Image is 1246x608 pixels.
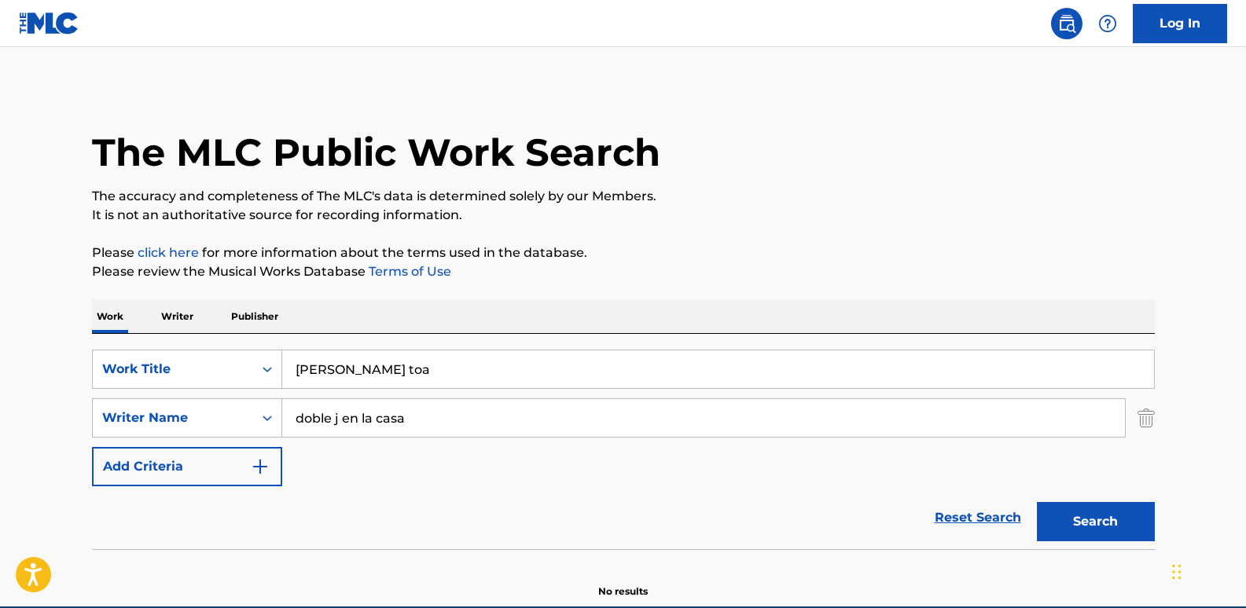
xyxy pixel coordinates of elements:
img: help [1098,14,1117,33]
img: MLC Logo [19,12,79,35]
form: Search Form [92,350,1155,549]
p: No results [598,566,648,599]
iframe: Chat Widget [1167,533,1246,608]
p: Work [92,300,128,333]
a: Public Search [1051,8,1082,39]
div: Work Title [102,360,244,379]
h1: The MLC Public Work Search [92,129,660,176]
a: Log In [1133,4,1227,43]
img: 9d2ae6d4665cec9f34b9.svg [251,457,270,476]
div: Writer Name [102,408,244,427]
img: Delete Criterion [1138,398,1155,438]
div: Drag [1172,548,1182,595]
a: Reset Search [927,500,1029,535]
div: Help [1092,8,1123,39]
p: Publisher [226,300,283,333]
p: Please for more information about the terms used in the database. [92,244,1155,262]
p: Writer [156,300,198,333]
p: The accuracy and completeness of The MLC's data is determined solely by our Members. [92,187,1155,206]
p: Please review the Musical Works Database [92,262,1155,281]
a: Terms of Use [366,264,451,279]
button: Add Criteria [92,447,282,486]
button: Search [1037,502,1155,541]
p: It is not an authoritative source for recording information. [92,206,1155,225]
a: click here [138,245,199,260]
img: search [1057,14,1076,33]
